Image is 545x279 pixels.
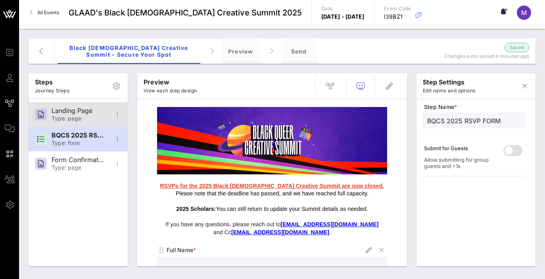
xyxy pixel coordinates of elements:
span: Step Name [424,103,526,111]
div: Type: form [52,140,104,147]
p: Preview [144,77,197,87]
div: BQCS 2025 RSVP FORM [52,132,104,139]
p: View each step design [144,87,197,95]
p: You can still return to update your Summit details as needed. [157,205,387,213]
a: [EMAIL_ADDRESS][DOMAIN_NAME] [231,229,329,235]
div: Preview [222,38,260,64]
div: If you have any questions, please reach out to and Cc . [157,221,387,236]
p: step settings [423,77,475,87]
span: GLAAD's Black [DEMOGRAPHIC_DATA] Creative Summit 2025 [69,7,302,19]
span: M [521,9,527,17]
p: Event Code [384,5,411,13]
div: Submit for Guests [424,145,499,151]
span: All Events [37,10,59,15]
div: Type: page [52,164,104,171]
p: Date [321,5,365,13]
p: Journey Steps [35,87,69,95]
div: Form Confirmation [52,156,104,164]
div: Landing Page [52,107,104,115]
p: Changes auto-saved 4 minutes ago [430,52,529,60]
div: Send [281,38,317,64]
span: Saved [510,44,524,52]
strong: RSVPs for the 2025 Black [DEMOGRAPHIC_DATA] Creative Summit are now closed. [160,183,384,189]
strong: 2025 Scholars: [176,206,216,212]
p: Please note that the deadline has passed, and we have reached full capacity. [157,182,387,198]
p: I39BZ1 [384,13,411,21]
div: Full Name [167,246,196,254]
div: Type: page [52,115,104,122]
p: Edit name and options [423,87,475,95]
div: Allow submitting for group guests and +1s [424,157,499,169]
div: M [517,6,531,20]
div: Black [DEMOGRAPHIC_DATA] Creative Summit - Secure your Spot [58,38,200,64]
a: All Events [25,6,64,19]
p: Steps [35,77,69,87]
p: [DATE] - [DATE] [321,13,365,21]
a: [EMAIL_ADDRESS][DOMAIN_NAME] [281,221,379,227]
